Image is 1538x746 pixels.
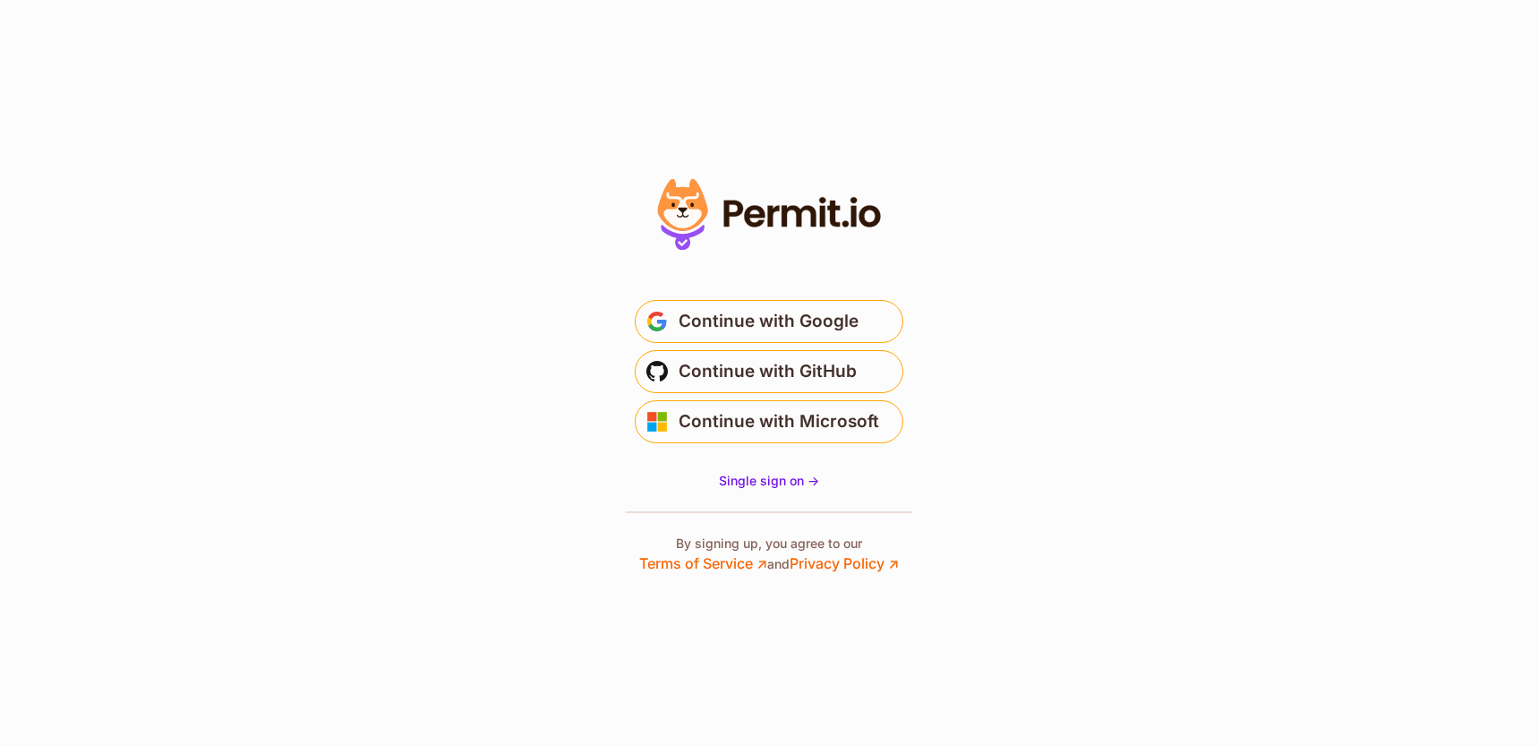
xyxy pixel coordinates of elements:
[719,473,819,488] span: Single sign on ->
[639,554,767,572] a: Terms of Service ↗
[635,300,903,343] button: Continue with Google
[635,400,903,443] button: Continue with Microsoft
[790,554,899,572] a: Privacy Policy ↗
[679,357,857,386] span: Continue with GitHub
[635,350,903,393] button: Continue with GitHub
[679,307,859,336] span: Continue with Google
[679,407,879,436] span: Continue with Microsoft
[719,472,819,490] a: Single sign on ->
[639,535,899,574] p: By signing up, you agree to our and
